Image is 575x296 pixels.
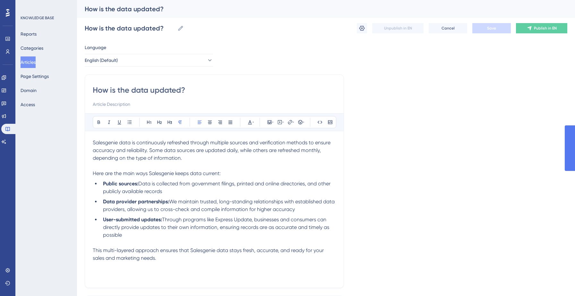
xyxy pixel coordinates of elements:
[21,56,36,68] button: Articles
[21,42,43,54] button: Categories
[21,28,37,40] button: Reports
[372,23,424,33] button: Unpublish in EN
[103,199,169,205] strong: Data provider partnerships:
[103,216,162,223] strong: User-submitted updates:
[85,56,118,64] span: English (Default)
[442,26,455,31] span: Cancel
[93,85,336,95] input: Article Title
[103,181,332,194] span: Data is collected from government filings, printed and online directories, and other publicly ava...
[21,15,54,21] div: KNOWLEDGE BASE
[103,181,138,187] strong: Public sources:
[21,85,37,96] button: Domain
[93,140,332,161] span: Salesgenie data is continuously refreshed through multiple sources and verification methods to en...
[93,247,325,261] span: This multi-layered approach ensures that Salesgenie data stays fresh, accurate, and ready for you...
[516,23,567,33] button: Publish in EN
[548,271,567,290] iframe: UserGuiding AI Assistant Launcher
[85,44,106,51] span: Language
[85,54,213,67] button: English (Default)
[21,99,35,110] button: Access
[103,199,336,212] span: We maintain trusted, long-standing relationships with established data providers, allowing us to ...
[472,23,511,33] button: Save
[384,26,412,31] span: Unpublish in EN
[93,170,221,176] span: Here are the main ways Salesgenie keeps data current:
[93,100,336,108] input: Article Description
[429,23,467,33] button: Cancel
[85,24,175,33] input: Article Name
[103,216,330,238] span: Through programs like Express Update, businesses and consumers can directly provide updates to th...
[487,26,496,31] span: Save
[21,71,49,82] button: Page Settings
[85,4,551,13] div: How is the data updated?
[534,26,557,31] span: Publish in EN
